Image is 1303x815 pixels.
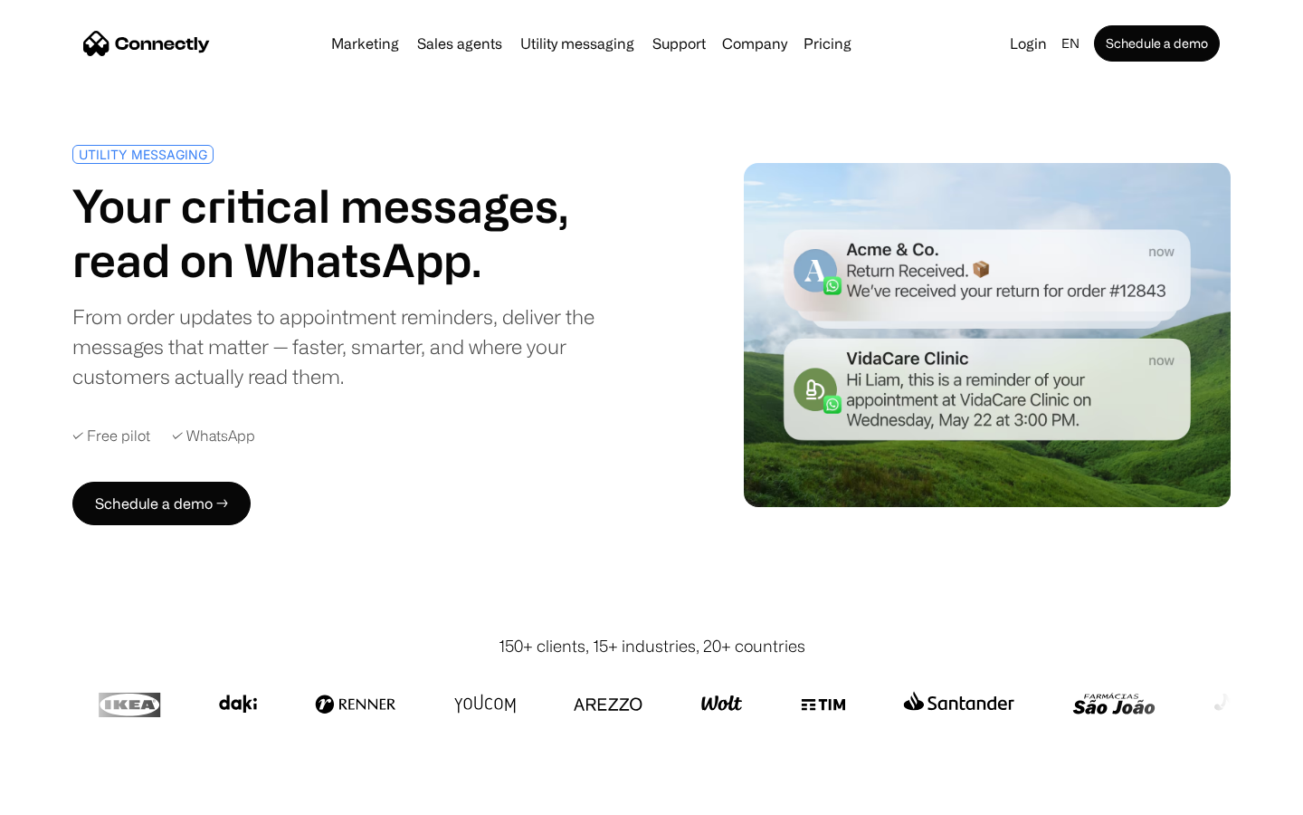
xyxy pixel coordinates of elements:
div: 150+ clients, 15+ industries, 20+ countries [499,634,805,658]
a: Schedule a demo [1094,25,1220,62]
div: Company [717,31,793,56]
a: Pricing [796,36,859,51]
a: Login [1003,31,1054,56]
a: Marketing [324,36,406,51]
a: Schedule a demo → [72,482,251,525]
ul: Language list [36,783,109,809]
h1: Your critical messages, read on WhatsApp. [72,178,644,287]
a: home [83,30,210,57]
aside: Language selected: English [18,781,109,809]
div: Company [722,31,787,56]
a: Utility messaging [513,36,642,51]
div: ✓ Free pilot [72,427,150,445]
div: UTILITY MESSAGING [79,148,207,161]
a: Sales agents [410,36,509,51]
div: en [1054,31,1090,56]
div: ✓ WhatsApp [172,427,255,445]
a: Support [645,36,713,51]
div: en [1061,31,1079,56]
div: From order updates to appointment reminders, deliver the messages that matter — faster, smarter, ... [72,302,644,391]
